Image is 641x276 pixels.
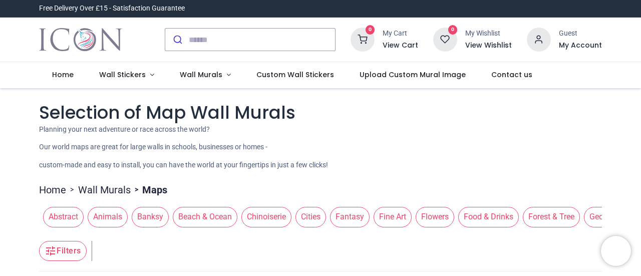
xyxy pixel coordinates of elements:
[326,207,370,227] button: Fantasy
[370,207,412,227] button: Fine Art
[99,70,146,80] span: Wall Stickers
[491,70,532,80] span: Contact us
[43,207,84,227] span: Abstract
[52,70,74,80] span: Home
[465,29,512,39] div: My Wishlist
[39,125,601,135] p: Planning your next adventure or race across the world?
[66,185,78,195] span: >
[131,185,142,195] span: >
[169,207,237,227] button: Beach & Ocean
[128,207,169,227] button: Banksy
[448,25,458,35] sup: 0
[559,29,602,39] div: Guest
[392,4,602,14] iframe: Customer reviews powered by Trustpilot
[88,207,128,227] span: Animals
[87,62,167,88] a: Wall Stickers
[39,183,66,197] a: Home
[601,236,631,266] iframe: Brevo live chat
[383,41,418,51] a: View Cart
[366,25,375,35] sup: 0
[165,29,189,51] button: Submit
[39,4,185,14] div: Free Delivery Over £15 - Satisfaction Guarantee
[167,62,243,88] a: Wall Murals
[291,207,326,227] button: Cities
[465,41,512,51] a: View Wishlist
[360,70,466,80] span: Upload Custom Mural Image
[383,29,418,39] div: My Cart
[584,207,631,227] span: Geometric
[256,70,334,80] span: Custom Wall Stickers
[241,207,291,227] span: Chinoiserie
[519,207,580,227] button: Forest & Tree
[84,207,128,227] button: Animals
[39,100,601,125] h1: Selection of Map Wall Murals
[330,207,370,227] span: Fantasy
[458,207,519,227] span: Food & Drinks
[374,207,412,227] span: Fine Art
[39,207,84,227] button: Abstract
[39,26,122,54] img: Icon Wall Stickers
[295,207,326,227] span: Cities
[173,207,237,227] span: Beach & Ocean
[132,207,169,227] span: Banksy
[412,207,454,227] button: Flowers
[351,35,375,43] a: 0
[180,70,222,80] span: Wall Murals
[39,160,601,170] p: custom-made and easy to install, you can have the world at your fingertips in just a few clicks!
[131,183,167,197] li: Maps
[416,207,454,227] span: Flowers
[580,207,631,227] button: Geometric
[39,241,86,261] button: Filters
[78,183,131,197] a: Wall Murals
[523,207,580,227] span: Forest & Tree
[559,41,602,51] a: My Account
[39,26,122,54] a: Logo of Icon Wall Stickers
[454,207,519,227] button: Food & Drinks
[237,207,291,227] button: Chinoiserie
[433,35,457,43] a: 0
[39,142,601,152] p: Our world maps are great for large walls in schools, businesses or homes -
